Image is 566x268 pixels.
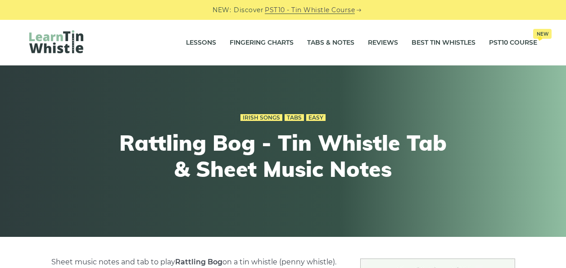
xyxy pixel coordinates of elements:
[186,32,216,54] a: Lessons
[368,32,398,54] a: Reviews
[175,258,222,266] strong: Rattling Bog
[412,32,475,54] a: Best Tin Whistles
[306,114,326,121] a: Easy
[489,32,537,54] a: PST10 CourseNew
[533,29,552,39] span: New
[118,130,449,182] h1: Rattling Bog - Tin Whistle Tab & Sheet Music Notes
[29,30,83,53] img: LearnTinWhistle.com
[240,114,282,121] a: Irish Songs
[307,32,354,54] a: Tabs & Notes
[230,32,294,54] a: Fingering Charts
[285,114,304,121] a: Tabs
